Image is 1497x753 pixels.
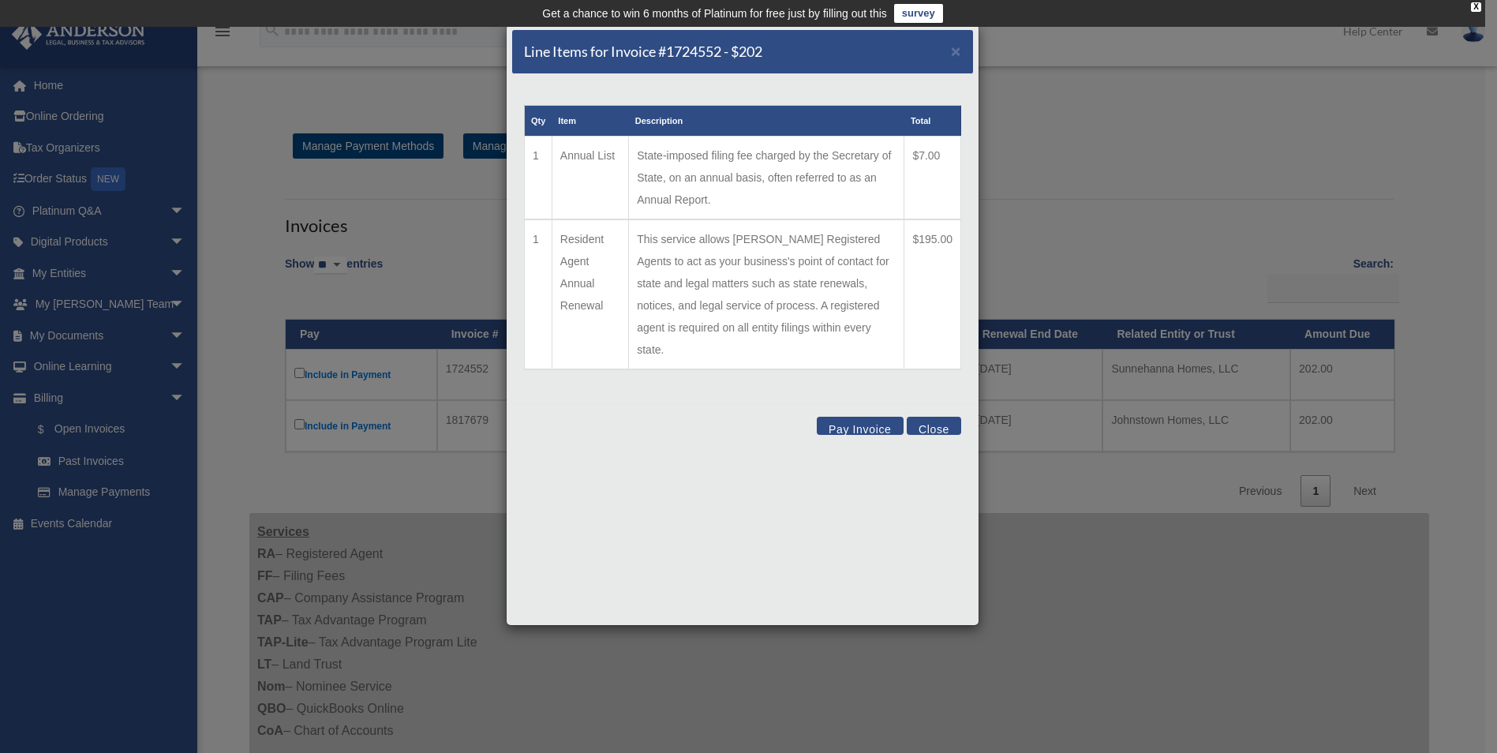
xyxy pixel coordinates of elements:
[525,137,552,220] td: 1
[907,417,961,435] button: Close
[629,137,904,220] td: State-imposed filing fee charged by the Secretary of State, on an annual basis, often referred to...
[951,43,961,59] button: Close
[629,219,904,369] td: This service allows [PERSON_NAME] Registered Agents to act as your business's point of contact fo...
[525,219,552,369] td: 1
[904,137,961,220] td: $7.00
[894,4,943,23] a: survey
[951,42,961,60] span: ×
[1471,2,1481,12] div: close
[524,42,762,62] h5: Line Items for Invoice #1724552 - $202
[629,106,904,137] th: Description
[552,137,628,220] td: Annual List
[904,106,961,137] th: Total
[817,417,904,435] button: Pay Invoice
[904,219,961,369] td: $195.00
[552,219,628,369] td: Resident Agent Annual Renewal
[525,106,552,137] th: Qty
[542,4,887,23] div: Get a chance to win 6 months of Platinum for free just by filling out this
[552,106,628,137] th: Item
